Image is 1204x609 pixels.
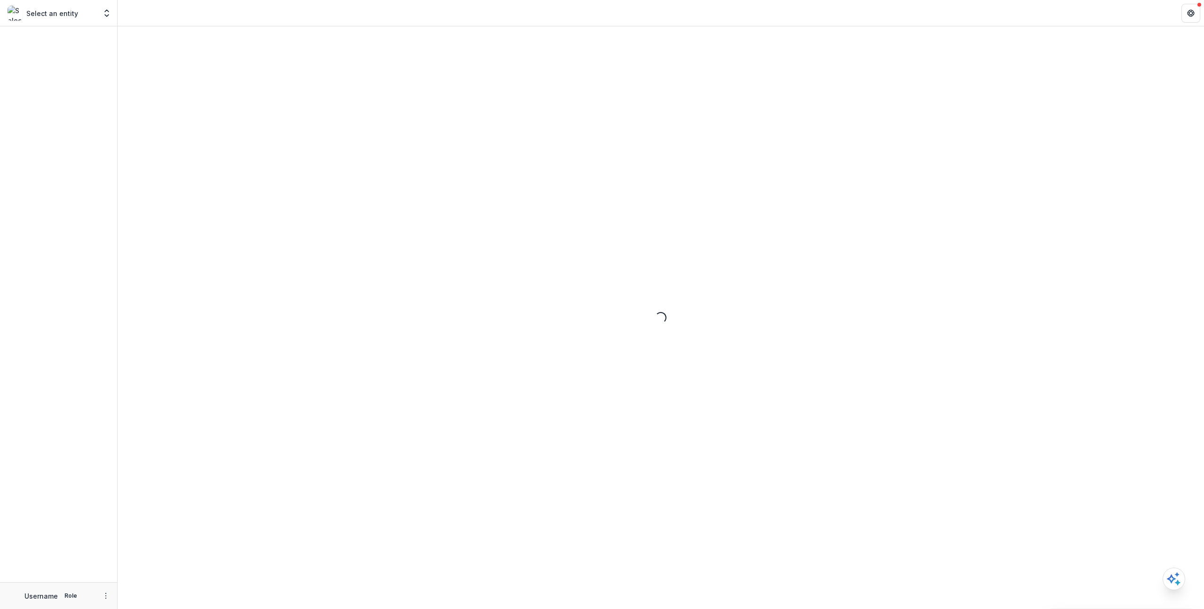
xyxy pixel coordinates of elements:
p: Username [24,591,58,601]
button: More [100,590,111,601]
img: Select an entity [8,6,23,21]
button: Open AI Assistant [1163,568,1185,590]
button: Get Help [1181,4,1200,23]
p: Select an entity [26,8,78,18]
p: Role [62,592,80,600]
button: Open entity switcher [100,4,113,23]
